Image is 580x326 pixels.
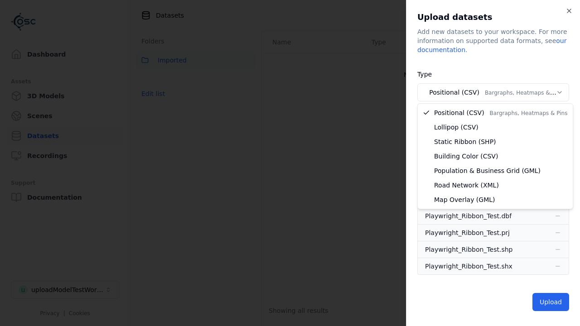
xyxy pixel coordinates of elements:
span: Population & Business Grid (GML) [434,166,541,175]
span: Positional (CSV) [434,108,567,117]
span: Static Ribbon (SHP) [434,137,496,146]
span: Bargraphs, Heatmaps & Pins [490,110,568,116]
span: Road Network (XML) [434,181,499,190]
span: Building Color (CSV) [434,152,498,161]
span: Map Overlay (GML) [434,195,495,204]
span: Lollipop (CSV) [434,123,478,132]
